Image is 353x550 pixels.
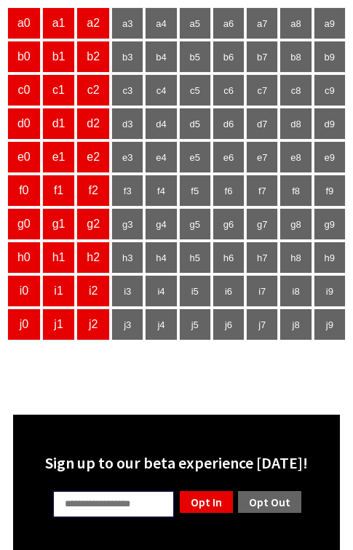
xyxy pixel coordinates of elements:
td: c1 [42,74,76,106]
td: f4 [145,175,177,207]
td: h8 [279,242,312,274]
td: h3 [111,242,143,274]
td: a5 [179,7,211,39]
td: i7 [246,275,278,307]
td: d4 [145,108,177,140]
td: g0 [7,208,41,240]
td: c4 [145,74,177,106]
td: i4 [145,275,177,307]
td: e3 [111,141,143,173]
td: a0 [7,7,41,39]
td: d6 [213,108,245,140]
td: f0 [7,175,41,207]
td: c7 [246,74,278,106]
td: g2 [76,208,110,240]
td: f5 [179,175,211,207]
td: c6 [213,74,245,106]
td: i1 [42,275,76,307]
td: g3 [111,208,143,240]
td: e1 [42,141,76,173]
td: i6 [213,275,245,307]
td: a7 [246,7,278,39]
td: d0 [7,108,41,140]
td: a3 [111,7,143,39]
td: h4 [145,242,177,274]
td: g8 [279,208,312,240]
td: j9 [314,308,346,340]
td: f7 [246,175,278,207]
td: a4 [145,7,177,39]
td: j1 [42,308,76,340]
td: d1 [42,108,76,140]
td: i5 [179,275,211,307]
td: c3 [111,74,143,106]
td: j5 [179,308,211,340]
td: b2 [76,41,110,73]
td: b4 [145,41,177,73]
td: j0 [7,308,41,340]
td: h7 [246,242,278,274]
td: b9 [314,41,346,73]
td: e4 [145,141,177,173]
td: i3 [111,275,143,307]
td: b6 [213,41,245,73]
td: f1 [42,175,76,207]
td: j6 [213,308,245,340]
td: b7 [246,41,278,73]
td: j7 [246,308,278,340]
td: i9 [314,275,346,307]
td: g5 [179,208,211,240]
td: a9 [314,7,346,39]
td: i2 [76,275,110,307]
td: h9 [314,242,346,274]
td: g6 [213,208,245,240]
td: h1 [42,242,76,274]
td: e0 [7,141,41,173]
td: d8 [279,108,312,140]
td: h6 [213,242,245,274]
td: a6 [213,7,245,39]
td: b1 [42,41,76,73]
td: e7 [246,141,278,173]
td: b5 [179,41,211,73]
td: j2 [76,308,110,340]
td: a8 [279,7,312,39]
td: h0 [7,242,41,274]
td: g9 [314,208,346,240]
td: f8 [279,175,312,207]
td: b0 [7,41,41,73]
td: e5 [179,141,211,173]
td: f2 [76,175,110,207]
td: g7 [246,208,278,240]
a: Opt Out [237,490,303,514]
td: a2 [76,7,110,39]
td: d7 [246,108,278,140]
td: e6 [213,141,245,173]
td: e2 [76,141,110,173]
td: b8 [279,41,312,73]
td: b3 [111,41,143,73]
td: j8 [279,308,312,340]
td: j4 [145,308,177,340]
a: Opt In [178,490,234,514]
td: c2 [76,74,110,106]
td: j3 [111,308,143,340]
td: h2 [76,242,110,274]
td: d3 [111,108,143,140]
td: e8 [279,141,312,173]
td: c9 [314,74,346,106]
td: f3 [111,175,143,207]
td: a1 [42,7,76,39]
td: d9 [314,108,346,140]
td: e9 [314,141,346,173]
div: Sign up to our beta experience [DATE]! [22,453,331,473]
td: g1 [42,208,76,240]
td: f6 [213,175,245,207]
td: d2 [76,108,110,140]
td: d5 [179,108,211,140]
td: c5 [179,74,211,106]
td: i0 [7,275,41,307]
td: g4 [145,208,177,240]
td: c8 [279,74,312,106]
td: c0 [7,74,41,106]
